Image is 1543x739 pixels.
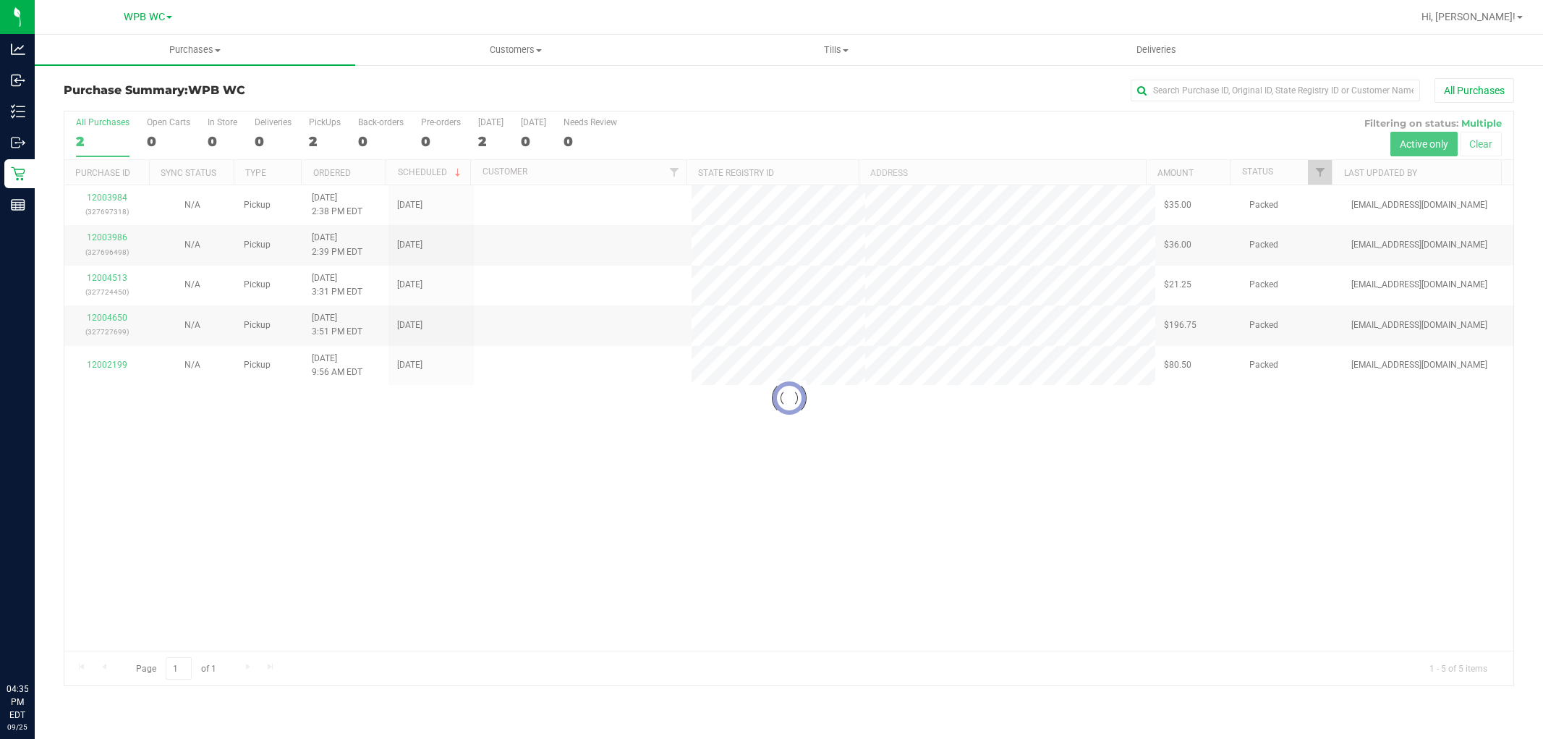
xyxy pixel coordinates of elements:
inline-svg: Inbound [11,73,25,88]
h3: Purchase Summary: [64,84,547,97]
p: 09/25 [7,722,28,732]
iframe: Resource center [14,623,58,667]
input: Search Purchase ID, Original ID, State Registry ID or Customer Name... [1131,80,1420,101]
span: Deliveries [1117,43,1196,56]
inline-svg: Inventory [11,104,25,119]
span: Customers [356,43,675,56]
span: Purchases [35,43,355,56]
span: WPB WC [188,83,245,97]
a: Purchases [35,35,355,65]
p: 04:35 PM EDT [7,683,28,722]
span: WPB WC [124,11,165,23]
span: Hi, [PERSON_NAME]! [1421,11,1516,22]
button: All Purchases [1434,78,1514,103]
inline-svg: Retail [11,166,25,181]
inline-svg: Analytics [11,42,25,56]
inline-svg: Outbound [11,135,25,150]
inline-svg: Reports [11,198,25,212]
a: Tills [676,35,996,65]
a: Deliveries [996,35,1317,65]
a: Customers [355,35,676,65]
span: Tills [676,43,995,56]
